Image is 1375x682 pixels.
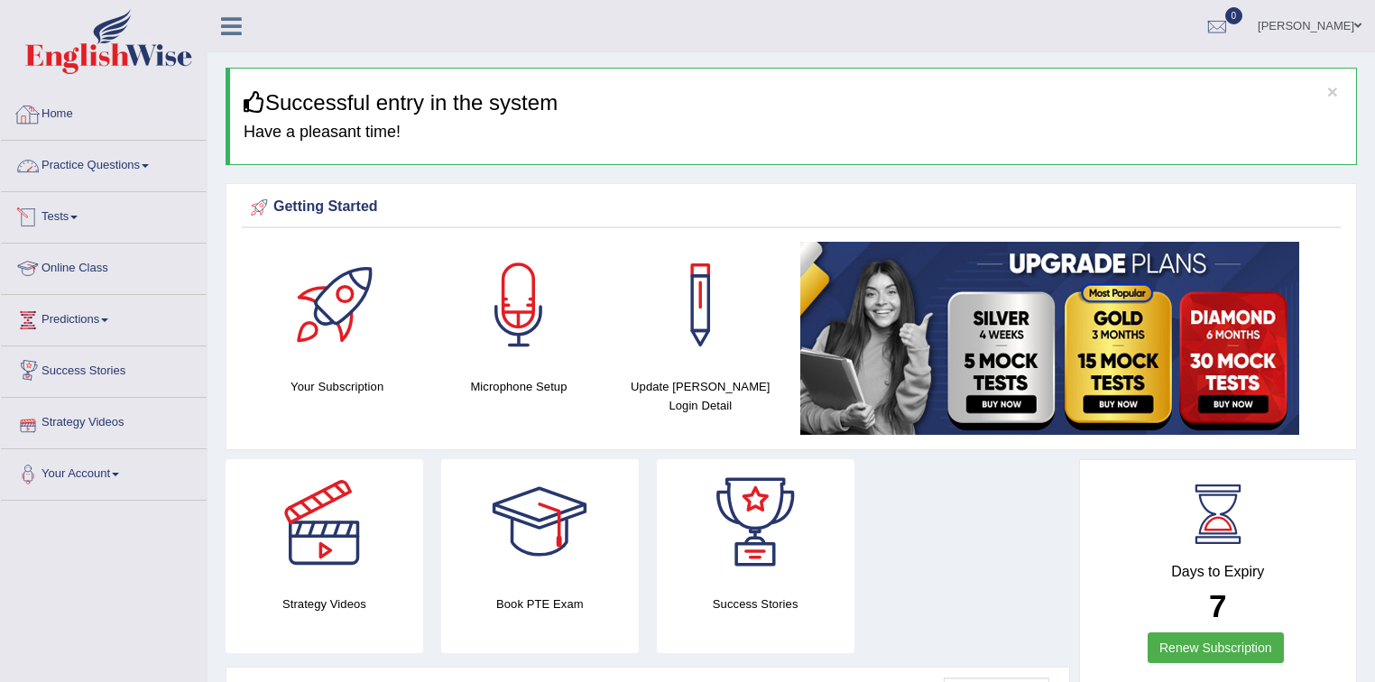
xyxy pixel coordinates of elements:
[1,449,207,494] a: Your Account
[255,377,419,396] h4: Your Subscription
[1,346,207,392] a: Success Stories
[226,594,423,613] h4: Strategy Videos
[1,295,207,340] a: Predictions
[1,89,207,134] a: Home
[619,377,782,415] h4: Update [PERSON_NAME] Login Detail
[441,594,639,613] h4: Book PTE Exam
[1,192,207,237] a: Tests
[1225,7,1243,24] span: 0
[244,91,1343,115] h3: Successful entry in the system
[1,244,207,289] a: Online Class
[800,242,1299,435] img: small5.jpg
[246,194,1336,221] div: Getting Started
[244,124,1343,142] h4: Have a pleasant time!
[1,141,207,186] a: Practice Questions
[1327,82,1338,101] button: ×
[1209,588,1226,623] b: 7
[1100,564,1337,580] h4: Days to Expiry
[1,398,207,443] a: Strategy Videos
[657,594,854,613] h4: Success Stories
[437,377,600,396] h4: Microphone Setup
[1148,632,1284,663] a: Renew Subscription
